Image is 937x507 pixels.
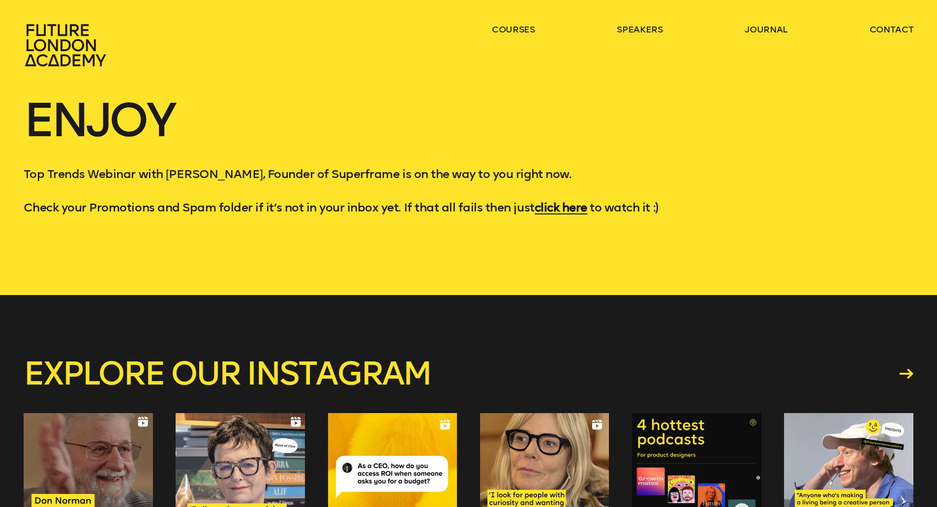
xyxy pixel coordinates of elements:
a: speakers [617,24,663,35]
a: courses [492,24,535,35]
a: journal [745,24,787,35]
a: Explore our instagram [24,358,914,389]
p: Check your Promotions and Spam folder if it’s not in your inbox yet. If that all fails then just ... [24,199,914,216]
a: contact [870,24,914,35]
h1: Enjoy [24,98,914,165]
p: Top Trends Webinar with [PERSON_NAME], Founder of Superframe is on the way to you right now. [24,165,914,183]
a: click here [535,200,587,214]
